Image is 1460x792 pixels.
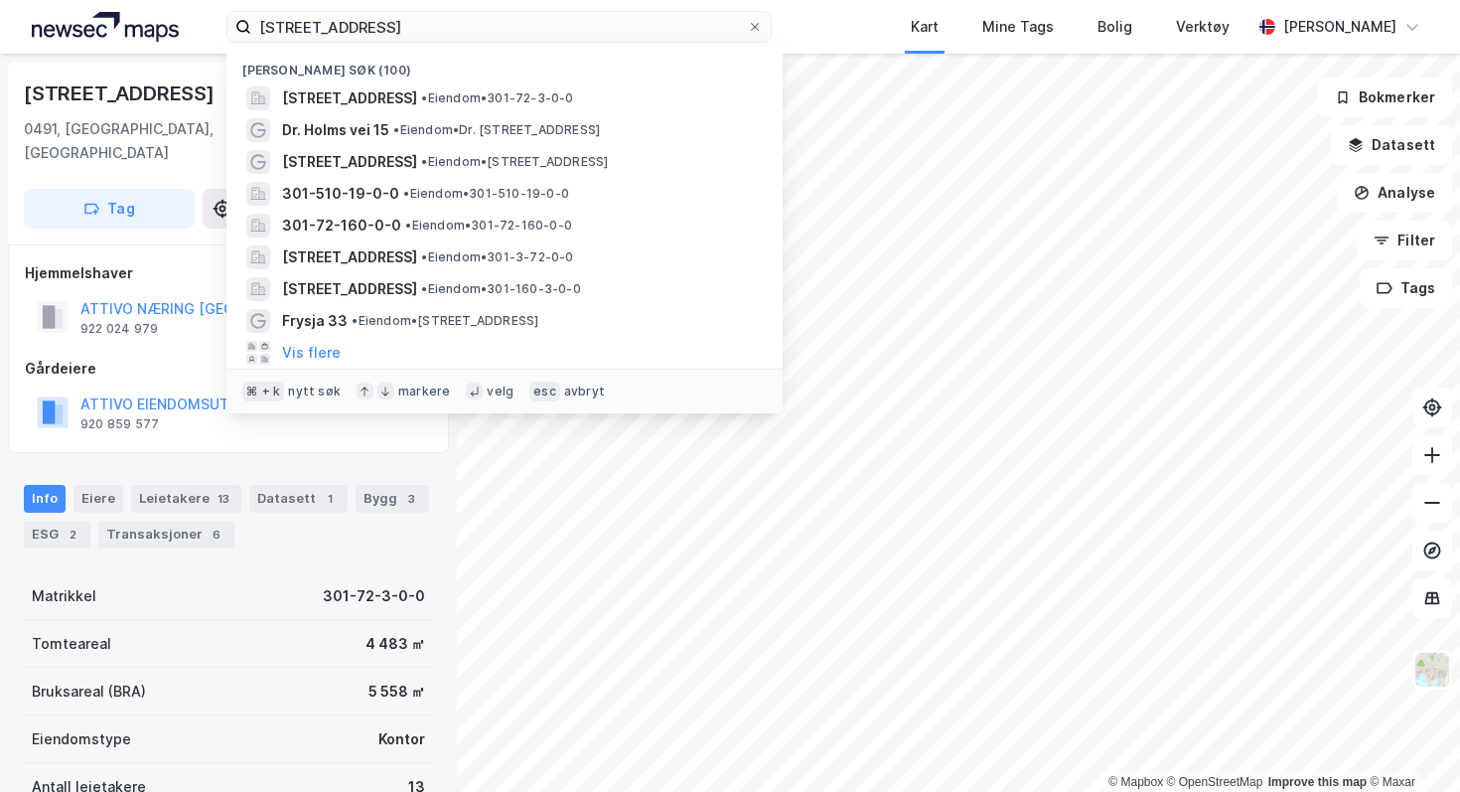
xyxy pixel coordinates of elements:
[1361,697,1460,792] div: Kontrollprogram for chat
[421,281,427,296] span: •
[207,525,226,545] div: 6
[1167,775,1263,789] a: OpenStreetMap
[214,489,233,509] div: 13
[405,218,411,233] span: •
[282,277,417,301] span: [STREET_ADDRESS]
[24,78,219,109] div: [STREET_ADDRESS]
[1097,15,1132,39] div: Bolig
[24,485,66,513] div: Info
[403,186,569,202] span: Eiendom • 301-510-19-0-0
[1337,173,1452,213] button: Analyse
[282,245,417,269] span: [STREET_ADDRESS]
[421,154,427,169] span: •
[282,150,417,174] span: [STREET_ADDRESS]
[131,485,241,513] div: Leietakere
[352,313,538,329] span: Eiendom • [STREET_ADDRESS]
[1268,775,1367,789] a: Improve this map
[393,122,600,138] span: Eiendom • Dr. [STREET_ADDRESS]
[421,281,580,297] span: Eiendom • 301-160-3-0-0
[982,15,1054,39] div: Mine Tags
[24,117,282,165] div: 0491, [GEOGRAPHIC_DATA], [GEOGRAPHIC_DATA]
[405,218,572,234] span: Eiendom • 301-72-160-0-0
[80,321,158,337] div: 922 024 979
[32,632,111,656] div: Tomteareal
[242,382,284,401] div: ⌘ + k
[352,313,358,328] span: •
[1413,651,1451,689] img: Z
[393,122,399,137] span: •
[421,90,573,106] span: Eiendom • 301-72-3-0-0
[32,680,146,704] div: Bruksareal (BRA)
[25,357,432,381] div: Gårdeiere
[421,249,573,265] span: Eiendom • 301-3-72-0-0
[282,214,401,238] span: 301-72-160-0-0
[249,485,348,513] div: Datasett
[421,90,427,105] span: •
[421,249,427,264] span: •
[1331,125,1452,165] button: Datasett
[323,584,425,608] div: 301-72-3-0-0
[1283,15,1396,39] div: [PERSON_NAME]
[1357,221,1452,260] button: Filter
[401,489,421,509] div: 3
[226,47,783,82] div: [PERSON_NAME] søk (100)
[378,727,425,751] div: Kontor
[1361,697,1460,792] iframe: Chat Widget
[282,341,341,365] button: Vis flere
[80,416,159,432] div: 920 859 577
[1318,78,1452,117] button: Bokmerker
[911,15,939,39] div: Kart
[320,489,340,509] div: 1
[421,154,608,170] span: Eiendom • [STREET_ADDRESS]
[1108,775,1163,789] a: Mapbox
[32,584,96,608] div: Matrikkel
[368,680,425,704] div: 5 558 ㎡
[25,261,432,285] div: Hjemmelshaver
[63,525,82,545] div: 2
[356,485,429,513] div: Bygg
[98,521,234,549] div: Transaksjoner
[398,384,450,399] div: markere
[32,727,131,751] div: Eiendomstype
[73,485,123,513] div: Eiere
[282,182,399,206] span: 301-510-19-0-0
[282,118,389,142] span: Dr. Holms vei 15
[1360,268,1452,308] button: Tags
[487,384,513,399] div: velg
[365,632,425,656] div: 4 483 ㎡
[1176,15,1230,39] div: Verktøy
[282,309,348,333] span: Frysja 33
[529,382,560,401] div: esc
[251,12,746,42] input: Søk på adresse, matrikkel, gårdeiere, leietakere eller personer
[32,12,179,42] img: logo.a4113a55bc3d86da70a041830d287a7e.svg
[24,189,195,229] button: Tag
[403,186,409,201] span: •
[282,86,417,110] span: [STREET_ADDRESS]
[564,384,605,399] div: avbryt
[288,384,341,399] div: nytt søk
[24,521,90,549] div: ESG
